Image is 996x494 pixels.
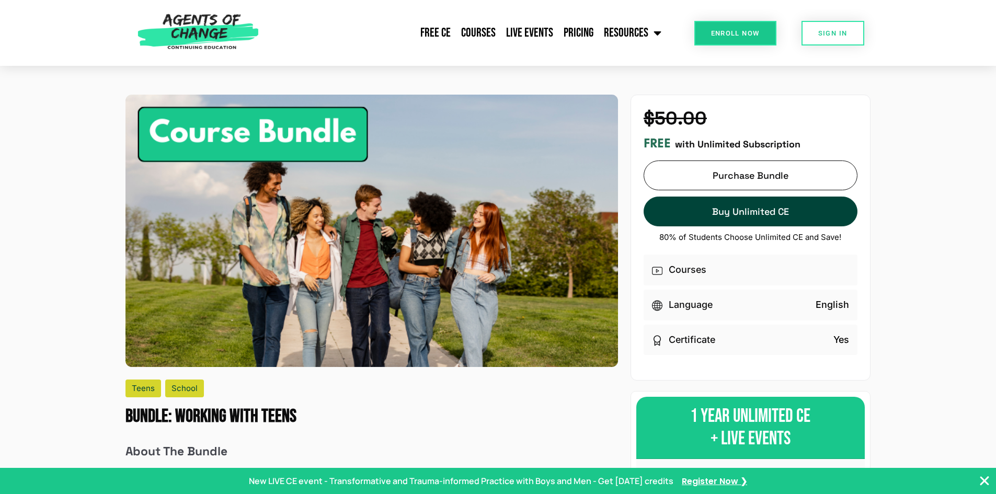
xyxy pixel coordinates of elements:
span: SIGN IN [818,30,848,37]
button: Close Banner [978,475,991,487]
p: English [816,298,849,312]
div: with Unlimited Subscription [644,136,857,151]
a: Resources [599,20,667,46]
a: Courses [456,20,501,46]
h3: FREE [644,136,671,151]
a: SIGN IN [802,21,864,45]
p: New LIVE CE event - Transformative and Trauma-informed Practice with Boys and Men - Get [DATE] cr... [249,475,673,487]
p: Yes [833,333,849,347]
nav: Menu [264,20,667,46]
a: Free CE [415,20,456,46]
div: 1 YEAR UNLIMITED CE + LIVE EVENTS [636,397,865,459]
h1: Working with Teens - 5 Credit CE Bundle [125,406,618,428]
span: Purchase Bundle [713,170,788,181]
span: Enroll Now [711,30,760,37]
h4: $50.00 [644,108,857,130]
a: Live Events [501,20,558,46]
a: Buy Unlimited CE [644,197,857,226]
p: 80% of Students Choose Unlimited CE and Save! [644,233,857,242]
div: School [165,380,204,397]
a: Enroll Now [694,21,776,45]
span: Buy Unlimited CE [712,206,789,217]
div: ACCESS TO ALL OF OUR COURSES [640,461,861,486]
img: Working with Teens - 5 Credit CE Bundle [125,95,618,366]
a: Purchase Bundle [644,160,857,190]
a: Register Now ❯ [682,475,747,488]
h6: About The Bundle [125,444,618,458]
a: Pricing [558,20,599,46]
p: Courses [669,263,706,277]
p: Certificate [669,333,715,347]
p: Language [669,298,713,312]
div: Teens [125,380,161,397]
